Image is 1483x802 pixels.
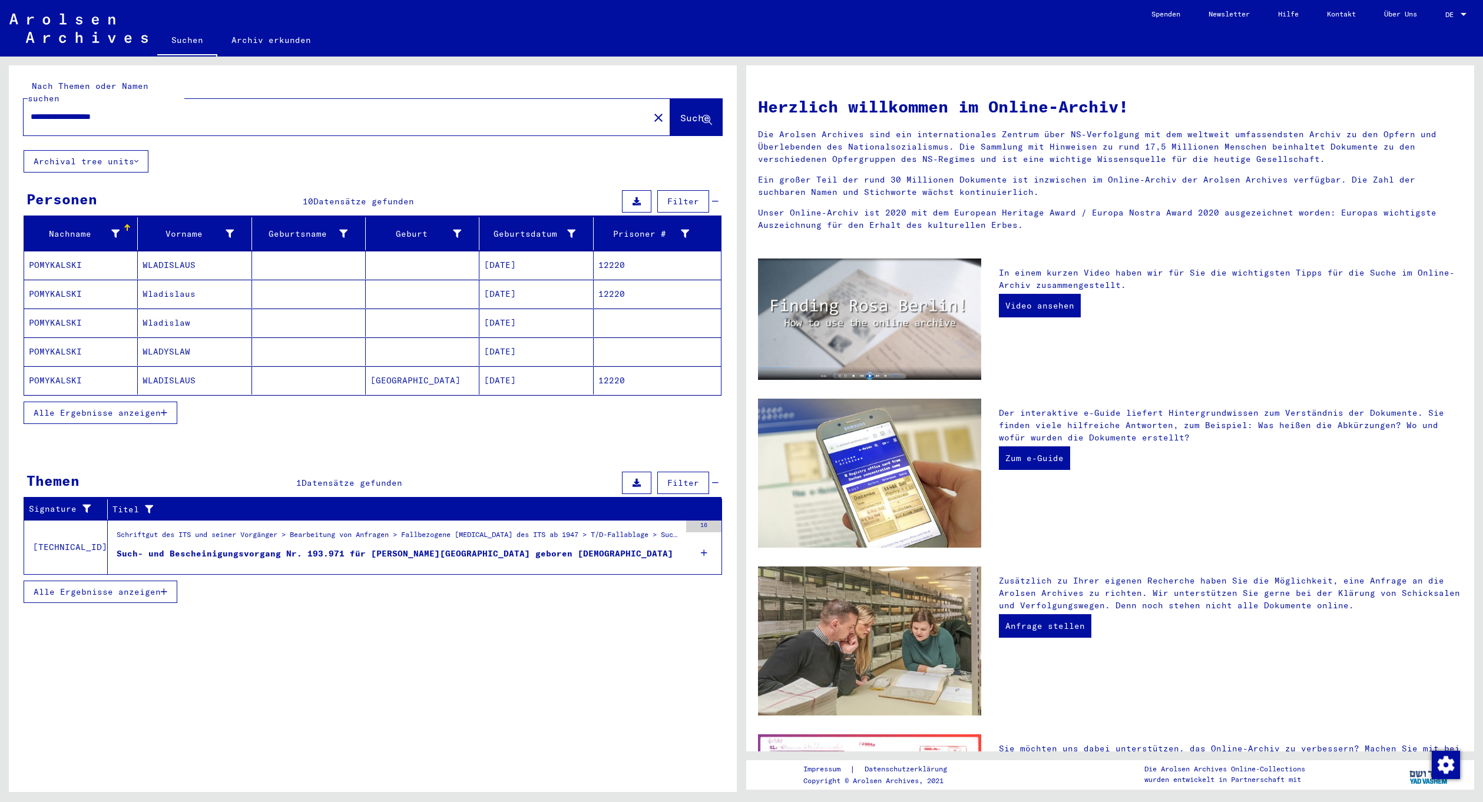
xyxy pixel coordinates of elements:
div: Nachname [29,224,137,243]
mat-cell: Wladislaw [138,309,251,337]
p: Die Arolsen Archives sind ein internationales Zentrum über NS-Verfolgung mit dem weltweit umfasse... [758,128,1462,165]
img: Zustimmung ändern [1432,751,1460,779]
mat-cell: [DATE] [479,366,593,395]
mat-header-cell: Geburtsname [252,217,366,250]
p: Sie möchten uns dabei unterstützen, das Online-Archiv zu verbessern? Machen Sie mit bei unserer C... [999,743,1462,792]
mat-cell: 12220 [594,280,721,308]
a: Anfrage stellen [999,614,1091,638]
mat-cell: POMYKALSKI [24,309,138,337]
mat-icon: close [651,111,666,125]
button: Alle Ergebnisse anzeigen [24,402,177,424]
div: Geburtsname [257,228,347,240]
mat-cell: POMYKALSKI [24,337,138,366]
button: Alle Ergebnisse anzeigen [24,581,177,603]
div: Prisoner # [598,228,689,240]
mat-header-cell: Nachname [24,217,138,250]
mat-cell: POMYKALSKI [24,251,138,279]
td: [TECHNICAL_ID] [24,520,108,574]
div: Nachname [29,228,120,240]
div: Titel [112,503,693,516]
div: Vorname [143,224,251,243]
mat-cell: 12220 [594,251,721,279]
span: Datensätze gefunden [313,196,414,207]
span: Alle Ergebnisse anzeigen [34,407,161,418]
a: Video ansehen [999,294,1081,317]
button: Clear [647,105,670,129]
button: Suche [670,99,722,135]
h1: Herzlich willkommen im Online-Archiv! [758,94,1462,119]
button: Archival tree units [24,150,148,173]
a: Suchen [157,26,217,57]
span: Filter [667,196,699,207]
div: Titel [112,500,707,519]
div: Personen [27,188,97,210]
img: video.jpg [758,259,981,380]
span: Alle Ergebnisse anzeigen [34,586,161,597]
div: Geburtsdatum [484,228,575,240]
span: DE [1445,11,1458,19]
mat-cell: POMYKALSKI [24,280,138,308]
p: Der interaktive e-Guide liefert Hintergrundwissen zum Verständnis der Dokumente. Sie finden viele... [999,407,1462,444]
mat-cell: WLADISLAUS [138,366,251,395]
p: Unser Online-Archiv ist 2020 mit dem European Heritage Award / Europa Nostra Award 2020 ausgezeic... [758,207,1462,231]
img: yv_logo.png [1407,760,1451,789]
div: Schriftgut des ITS und seiner Vorgänger > Bearbeitung von Anfragen > Fallbezogene [MEDICAL_DATA] ... [117,529,680,546]
mat-cell: Wladislaus [138,280,251,308]
mat-cell: [DATE] [479,280,593,308]
button: Filter [657,472,709,494]
div: Geburtsdatum [484,224,592,243]
p: Die Arolsen Archives Online-Collections [1144,764,1305,774]
div: 16 [686,521,721,532]
div: | [803,763,961,776]
img: inquiries.jpg [758,566,981,715]
div: Geburt‏ [370,224,479,243]
span: Suche [680,112,710,124]
p: In einem kurzen Video haben wir für Sie die wichtigsten Tipps für die Suche im Online-Archiv zusa... [999,267,1462,291]
mat-header-cell: Geburtsdatum [479,217,593,250]
p: Copyright © Arolsen Archives, 2021 [803,776,961,786]
span: 10 [303,196,313,207]
a: Zum e-Guide [999,446,1070,470]
span: Filter [667,478,699,488]
mat-label: Nach Themen oder Namen suchen [28,81,148,104]
div: Zustimmung ändern [1431,750,1459,778]
div: Such- und Bescheinigungsvorgang Nr. 193.971 für [PERSON_NAME][GEOGRAPHIC_DATA] geboren [DEMOGRAPH... [117,548,673,560]
mat-cell: WLADYSLAW [138,337,251,366]
mat-cell: [GEOGRAPHIC_DATA] [366,366,479,395]
div: Geburtsname [257,224,365,243]
mat-cell: [DATE] [479,251,593,279]
mat-cell: WLADISLAUS [138,251,251,279]
div: Themen [27,470,80,491]
span: 1 [296,478,302,488]
mat-header-cell: Geburt‏ [366,217,479,250]
a: Datenschutzerklärung [855,763,961,776]
mat-cell: 12220 [594,366,721,395]
div: Vorname [143,228,233,240]
mat-cell: [DATE] [479,309,593,337]
a: Impressum [803,763,850,776]
div: Geburt‏ [370,228,461,240]
img: eguide.jpg [758,399,981,548]
div: Signature [29,500,107,519]
button: Filter [657,190,709,213]
mat-header-cell: Vorname [138,217,251,250]
div: Signature [29,503,92,515]
mat-cell: [DATE] [479,337,593,366]
mat-cell: POMYKALSKI [24,366,138,395]
p: Ein großer Teil der rund 30 Millionen Dokumente ist inzwischen im Online-Archiv der Arolsen Archi... [758,174,1462,198]
mat-header-cell: Prisoner # [594,217,721,250]
p: Zusätzlich zu Ihrer eigenen Recherche haben Sie die Möglichkeit, eine Anfrage an die Arolsen Arch... [999,575,1462,612]
span: Datensätze gefunden [302,478,402,488]
a: Archiv erkunden [217,26,325,54]
div: Prisoner # [598,224,707,243]
img: Arolsen_neg.svg [9,14,148,43]
p: wurden entwickelt in Partnerschaft mit [1144,774,1305,785]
